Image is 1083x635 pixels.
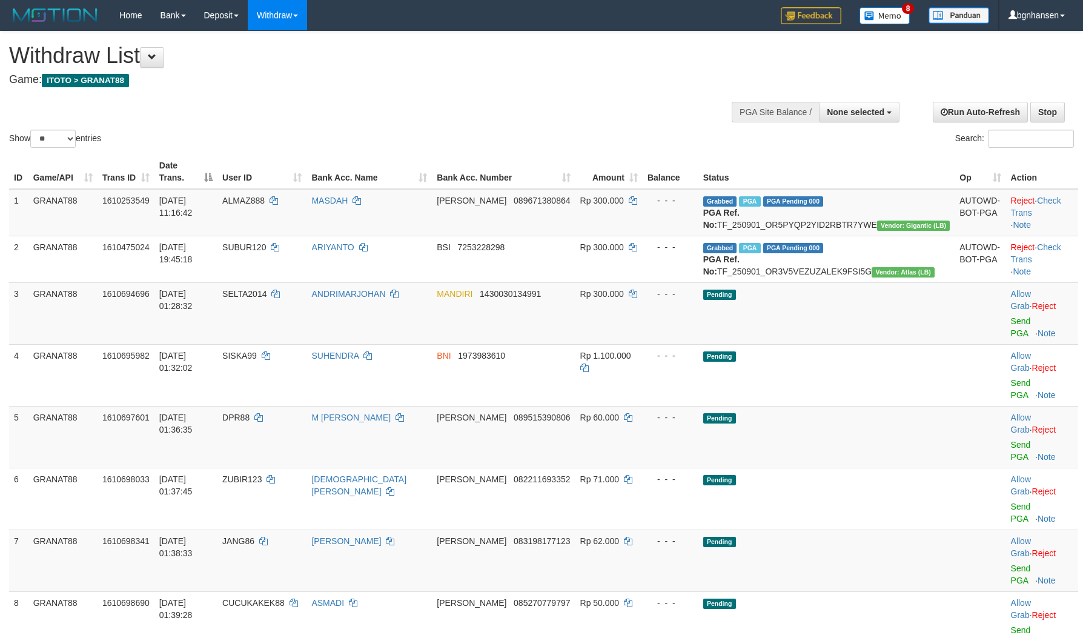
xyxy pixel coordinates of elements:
b: PGA Ref. No: [703,254,740,276]
span: 1610698341 [102,536,150,546]
span: MANDIRI [437,289,472,299]
a: Note [1038,390,1056,400]
span: 1610694696 [102,289,150,299]
img: Button%20Memo.svg [859,7,910,24]
td: AUTOWD-BOT-PGA [955,189,1005,236]
span: [DATE] 01:28:32 [159,289,193,311]
td: GRANAT88 [28,344,98,406]
span: Vendor URL: https://dashboard.q2checkout.com/secure [877,221,950,231]
span: CUCUKAKEK88 [222,598,285,608]
th: User ID: activate to sort column ascending [217,155,306,189]
h1: Withdraw List [9,44,710,68]
b: PGA Ref. No: [703,208,740,230]
a: Reject [1032,301,1056,311]
span: [PERSON_NAME] [437,536,506,546]
span: Pending [703,413,736,424]
td: · [1006,530,1078,591]
a: [DEMOGRAPHIC_DATA][PERSON_NAME] [311,474,406,496]
th: Amount: activate to sort column ascending [575,155,643,189]
th: Op: activate to sort column ascending [955,155,1005,189]
span: ALMAZ888 [222,196,265,205]
span: Pending [703,475,736,485]
span: [DATE] 19:45:18 [159,242,193,264]
span: 1610697601 [102,413,150,422]
span: Pending [703,599,736,609]
span: Rp 62.000 [580,536,620,546]
button: None selected [819,102,899,122]
td: TF_250901_OR5PYQP2YID2RBTR7YWE [698,189,955,236]
span: · [1011,598,1032,620]
span: [PERSON_NAME] [437,413,506,422]
span: [DATE] 01:39:28 [159,598,193,620]
span: Grabbed [703,243,737,253]
span: Copy 082211693352 to clipboard [514,474,570,484]
span: 1610253549 [102,196,150,205]
span: BSI [437,242,451,252]
span: [PERSON_NAME] [437,474,506,484]
span: Marked by bgnrattana [739,196,760,207]
span: DPR88 [222,413,250,422]
td: GRANAT88 [28,406,98,468]
a: SUHENDRA [311,351,359,361]
th: Game/API: activate to sort column ascending [28,155,98,189]
div: - - - [647,473,694,485]
td: GRANAT88 [28,530,98,591]
span: [DATE] 01:32:02 [159,351,193,373]
span: Copy 1973983610 to clipboard [458,351,505,361]
a: Send PGA [1011,502,1031,524]
a: Allow Grab [1011,598,1031,620]
span: 1610698033 [102,474,150,484]
span: Rp 300.000 [580,242,624,252]
span: 1610695982 [102,351,150,361]
div: - - - [647,288,694,300]
span: 1610698690 [102,598,150,608]
a: Allow Grab [1011,413,1031,434]
td: 5 [9,406,28,468]
div: - - - [647,597,694,609]
a: [PERSON_NAME] [311,536,381,546]
span: [PERSON_NAME] [437,598,506,608]
a: Check Trans [1011,196,1061,218]
label: Search: [955,130,1074,148]
span: Vendor URL: https://dashboard.q2checkout.com/secure [872,267,935,278]
span: · [1011,536,1032,558]
span: SELTA2014 [222,289,267,299]
a: Reject [1032,610,1056,620]
a: Send PGA [1011,440,1031,462]
td: 6 [9,468,28,530]
span: Marked by bgnzaza [739,243,760,253]
span: Copy 089671380864 to clipboard [514,196,570,205]
span: Rp 300.000 [580,289,624,299]
div: PGA Site Balance / [732,102,819,122]
span: Pending [703,351,736,362]
span: ZUBIR123 [222,474,262,484]
span: Rp 60.000 [580,413,620,422]
a: ARIYANTO [311,242,354,252]
a: ANDRIMARJOHAN [311,289,385,299]
a: Allow Grab [1011,536,1031,558]
span: Pending [703,537,736,547]
span: Rp 300.000 [580,196,624,205]
span: JANG86 [222,536,254,546]
a: Note [1038,514,1056,524]
td: 7 [9,530,28,591]
a: Reject [1032,487,1056,496]
td: · [1006,468,1078,530]
span: Copy 7253228298 to clipboard [458,242,505,252]
span: Copy 1430030134991 to clipboard [480,289,541,299]
th: Trans ID: activate to sort column ascending [98,155,154,189]
span: [DATE] 01:38:33 [159,536,193,558]
th: Balance [643,155,698,189]
span: Rp 71.000 [580,474,620,484]
span: Copy 089515390806 to clipboard [514,413,570,422]
span: None selected [827,107,884,117]
th: Action [1006,155,1078,189]
td: 3 [9,282,28,344]
a: Reject [1011,196,1035,205]
a: MASDAH [311,196,348,205]
div: - - - [647,411,694,424]
span: [DATE] 01:37:45 [159,474,193,496]
td: · [1006,282,1078,344]
img: panduan.png [929,7,989,24]
span: · [1011,289,1032,311]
